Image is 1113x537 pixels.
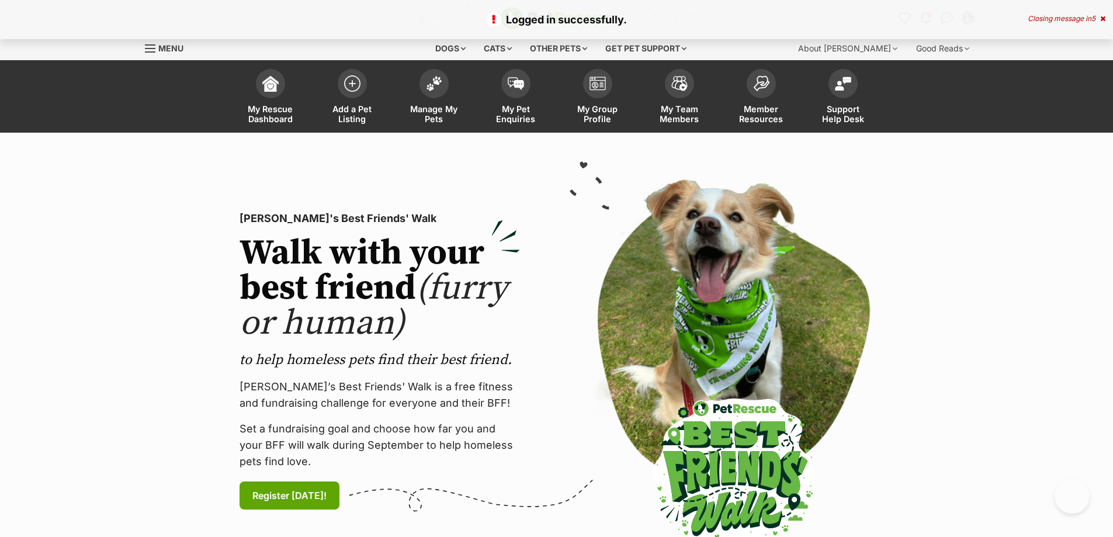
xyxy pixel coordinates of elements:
[753,75,769,91] img: member-resources-icon-8e73f808a243e03378d46382f2149f9095a855e16c252ad45f914b54edf8863c.svg
[671,76,688,91] img: team-members-icon-5396bd8760b3fe7c0b43da4ab00e1e3bb1a5d9ba89233759b79545d2d3fc5d0d.svg
[240,266,508,345] span: (furry or human)
[240,236,520,341] h2: Walk with your best friend
[508,77,524,90] img: pet-enquiries-icon-7e3ad2cf08bfb03b45e93fb7055b45f3efa6380592205ae92323e6603595dc1f.svg
[393,63,475,133] a: Manage My Pets
[240,351,520,369] p: to help homeless pets find their best friend.
[145,37,192,58] a: Menu
[557,63,639,133] a: My Group Profile
[522,37,595,60] div: Other pets
[1055,479,1090,514] iframe: Help Scout Beacon - Open
[720,63,802,133] a: Member Resources
[571,104,624,124] span: My Group Profile
[908,37,977,60] div: Good Reads
[244,104,297,124] span: My Rescue Dashboard
[240,210,520,227] p: [PERSON_NAME]'s Best Friends' Walk
[408,104,460,124] span: Manage My Pets
[252,489,327,503] span: Register [DATE]!
[240,481,339,510] a: Register [DATE]!
[158,43,183,53] span: Menu
[262,75,279,92] img: dashboard-icon-eb2f2d2d3e046f16d808141f083e7271f6b2e854fb5c12c21221c1fb7104beca.svg
[590,77,606,91] img: group-profile-icon-3fa3cf56718a62981997c0bc7e787c4b2cf8bcc04b72c1350f741eb67cf2f40e.svg
[240,379,520,411] p: [PERSON_NAME]’s Best Friends' Walk is a free fitness and fundraising challenge for everyone and t...
[326,104,379,124] span: Add a Pet Listing
[639,63,720,133] a: My Team Members
[802,63,884,133] a: Support Help Desk
[344,75,360,92] img: add-pet-listing-icon-0afa8454b4691262ce3f59096e99ab1cd57d4a30225e0717b998d2c9b9846f56.svg
[426,76,442,91] img: manage-my-pets-icon-02211641906a0b7f246fdf0571729dbe1e7629f14944591b6c1af311fb30b64b.svg
[735,104,788,124] span: Member Resources
[240,421,520,470] p: Set a fundraising goal and choose how far you and your BFF will walk during September to help hom...
[835,77,851,91] img: help-desk-icon-fdf02630f3aa405de69fd3d07c3f3aa587a6932b1a1747fa1d2bba05be0121f9.svg
[490,104,542,124] span: My Pet Enquiries
[597,37,695,60] div: Get pet support
[311,63,393,133] a: Add a Pet Listing
[817,104,869,124] span: Support Help Desk
[790,37,906,60] div: About [PERSON_NAME]
[230,63,311,133] a: My Rescue Dashboard
[475,63,557,133] a: My Pet Enquiries
[476,37,520,60] div: Cats
[427,37,474,60] div: Dogs
[653,104,706,124] span: My Team Members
